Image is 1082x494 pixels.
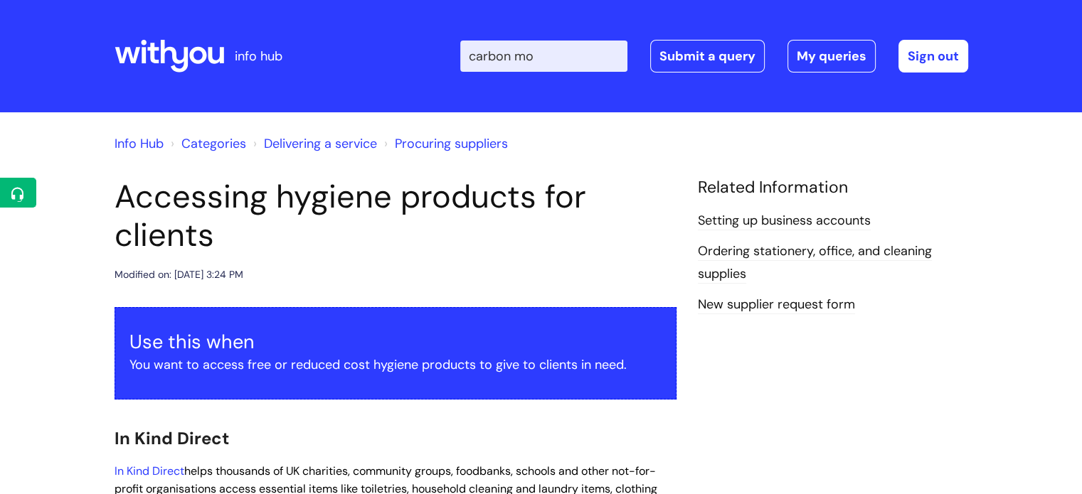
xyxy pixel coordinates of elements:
[115,178,677,254] h1: Accessing hygiene products for clients
[235,45,282,68] p: info hub
[250,132,377,155] li: Delivering a service
[698,242,932,284] a: Ordering stationery, office, and cleaning supplies
[787,40,876,73] a: My queries
[381,132,508,155] li: Procuring suppliers
[460,40,968,73] div: | -
[460,41,627,72] input: Search
[698,212,871,230] a: Setting up business accounts
[129,353,662,376] p: You want to access free or reduced cost hygiene products to give to clients in need.
[698,178,968,198] h4: Related Information
[395,135,508,152] a: Procuring suppliers
[115,266,243,284] div: Modified on: [DATE] 3:24 PM
[129,331,662,353] h3: Use this when
[698,296,855,314] a: New supplier request form
[650,40,765,73] a: Submit a query
[167,132,246,155] li: Solution home
[264,135,377,152] a: Delivering a service
[181,135,246,152] a: Categories
[898,40,968,73] a: Sign out
[115,135,164,152] a: Info Hub
[115,427,229,449] span: In Kind Direct
[115,463,184,478] a: In Kind Direct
